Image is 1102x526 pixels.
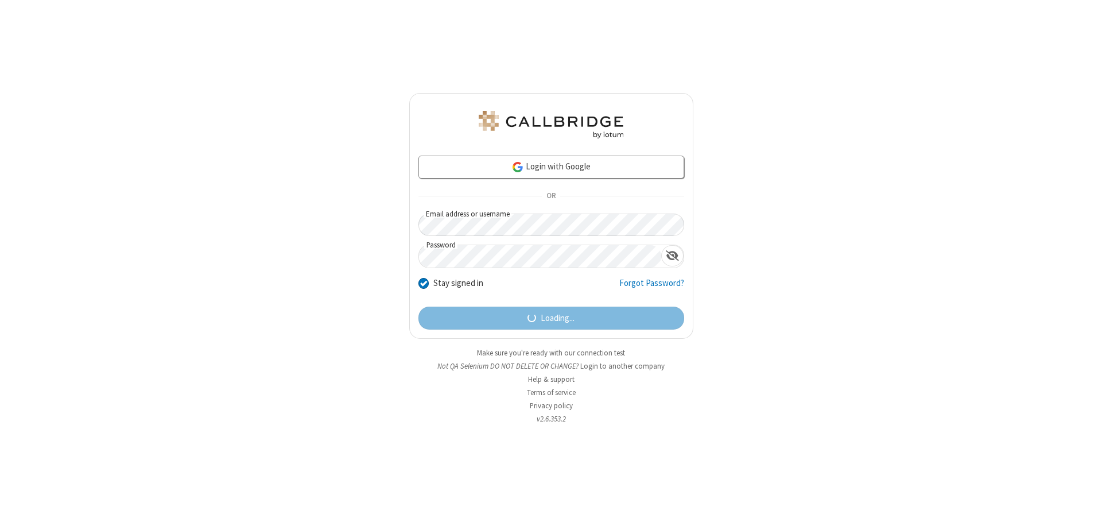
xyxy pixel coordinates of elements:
input: Email address or username [418,214,684,236]
img: google-icon.png [511,161,524,173]
input: Password [419,245,661,268]
li: Not QA Selenium DO NOT DELETE OR CHANGE? [409,361,693,372]
a: Terms of service [527,388,576,397]
iframe: Chat [1073,496,1093,518]
a: Forgot Password? [619,277,684,299]
a: Make sure you're ready with our connection test [477,348,625,358]
span: Loading... [541,312,575,325]
span: OR [542,188,560,204]
button: Loading... [418,307,684,330]
a: Help & support [528,374,575,384]
li: v2.6.353.2 [409,413,693,424]
div: Show password [661,245,684,266]
a: Login with Google [418,156,684,179]
a: Privacy policy [530,401,573,411]
img: QA Selenium DO NOT DELETE OR CHANGE [476,111,626,138]
button: Login to another company [580,361,665,372]
label: Stay signed in [433,277,483,290]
